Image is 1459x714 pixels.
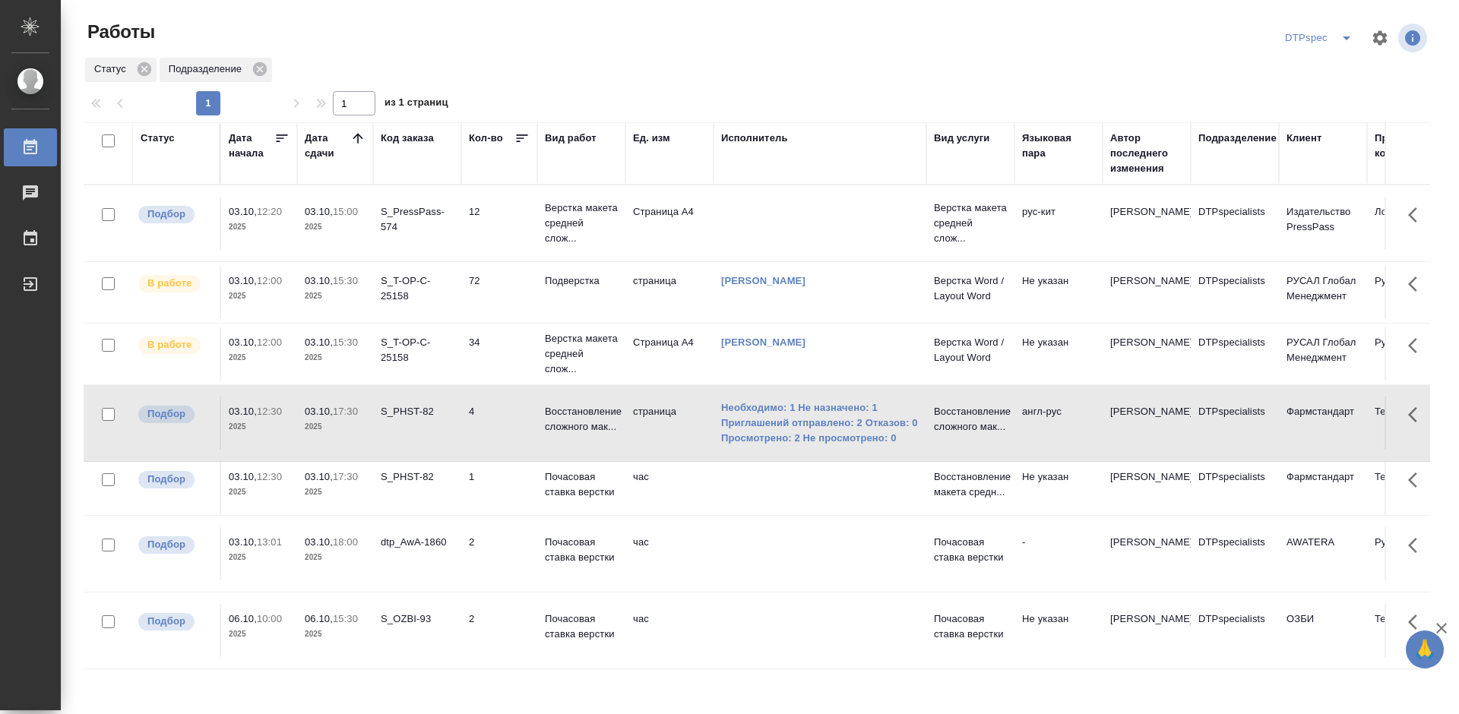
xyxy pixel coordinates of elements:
p: 13:01 [257,536,282,548]
p: Фармстандарт [1287,404,1359,419]
a: [PERSON_NAME] [721,275,805,286]
p: В работе [147,276,191,291]
p: Фармстандарт [1287,469,1359,485]
td: 4 [461,396,537,450]
p: 18:00 [333,536,358,548]
button: Здесь прячутся важные кнопки [1399,197,1435,233]
p: 06.10, [305,613,333,624]
td: DTPspecialists [1191,462,1279,515]
p: 03.10, [229,471,257,482]
p: 15:00 [333,206,358,217]
td: Страница А4 [625,327,714,381]
td: [PERSON_NAME] [1103,396,1191,450]
div: Подразделение [160,58,272,82]
td: час [625,527,714,580]
p: 2025 [229,419,290,434]
p: В работе [147,337,191,352]
td: Не указан [1014,462,1103,515]
div: Можно подбирать исполнителей [137,469,212,490]
div: Можно подбирать исполнителей [137,204,212,225]
p: 2025 [305,350,366,365]
div: Ед. изм [633,131,670,146]
td: Страница А4 [625,197,714,250]
a: [PERSON_NAME] [721,336,805,348]
p: 03.10, [305,471,333,482]
p: 10:00 [257,613,282,624]
p: 2025 [305,419,366,434]
p: 03.10, [305,206,333,217]
span: Настроить таблицу [1362,20,1398,56]
p: РУСАЛ Глобал Менеджмент [1287,273,1359,304]
td: DTPspecialists [1191,396,1279,450]
div: Код заказа [381,131,434,146]
td: [PERSON_NAME] [1103,462,1191,515]
p: Восстановление сложного мак... [545,404,618,434]
td: [PERSON_NAME] [1103,327,1191,381]
p: 03.10, [305,336,333,348]
a: Необходимо: 1 Не назначено: 1 Приглашений отправлено: 2 Отказов: 0 Просмотрено: 2 Не просмотрено: 0 [721,400,919,446]
p: 2025 [305,627,366,642]
p: Восстановление сложного мак... [934,404,1007,434]
td: [PERSON_NAME] [1103,527,1191,580]
div: Вид услуги [934,131,990,146]
p: 15:30 [333,613,358,624]
div: Автор последнего изменения [1110,131,1183,176]
p: Почасовая ставка верстки [545,535,618,565]
button: 🙏 [1406,630,1444,668]
p: Верстка макета средней слож... [545,331,618,377]
p: 2025 [305,289,366,304]
p: 12:30 [257,406,282,417]
p: 12:30 [257,471,282,482]
p: Подбор [147,406,185,422]
div: Можно подбирать исполнителей [137,404,212,425]
button: Здесь прячутся важные кнопки [1399,266,1435,302]
td: 72 [461,266,537,319]
div: split button [1281,26,1362,50]
div: Исполнитель [721,131,788,146]
p: Почасовая ставка верстки [545,469,618,500]
td: Не указан [1014,604,1103,657]
p: 03.10, [305,406,333,417]
p: Почасовая ставка верстки [934,611,1007,642]
p: Статус [94,62,131,77]
p: Верстка макета средней слож... [545,201,618,246]
td: страница [625,266,714,319]
p: 12:20 [257,206,282,217]
p: 2025 [229,289,290,304]
button: Здесь прячутся важные кнопки [1399,327,1435,364]
div: Можно подбирать исполнителей [137,535,212,555]
p: 03.10, [229,206,257,217]
td: DTPspecialists [1191,604,1279,657]
td: 1 [461,462,537,515]
td: час [625,604,714,657]
div: Можно подбирать исполнителей [137,611,212,632]
td: DTPspecialists [1191,527,1279,580]
td: страница [625,396,714,450]
p: 03.10, [305,275,333,286]
td: Технический [1367,462,1455,515]
p: 03.10, [229,406,257,417]
p: 15:30 [333,275,358,286]
div: Подразделение [1198,131,1277,146]
p: 2025 [305,485,366,500]
button: Здесь прячутся важные кнопки [1399,396,1435,433]
td: Технический [1367,396,1455,450]
p: Подверстка [545,273,618,289]
p: Верстка Word / Layout Word [934,273,1007,304]
p: Подбор [147,614,185,629]
span: 🙏 [1412,633,1438,665]
p: 03.10, [229,536,257,548]
span: из 1 страниц [385,93,448,115]
div: S_PressPass-574 [381,204,454,235]
p: Подбор [147,472,185,487]
p: Почасовая ставка верстки [934,535,1007,565]
p: 06.10, [229,613,257,624]
td: Не указан [1014,327,1103,381]
div: S_PHST-82 [381,469,454,485]
p: 2025 [229,627,290,642]
div: Исполнитель выполняет работу [137,273,212,294]
p: 2025 [305,220,366,235]
td: DTPspecialists [1191,266,1279,319]
p: 03.10, [305,536,333,548]
div: S_T-OP-C-25158 [381,273,454,304]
